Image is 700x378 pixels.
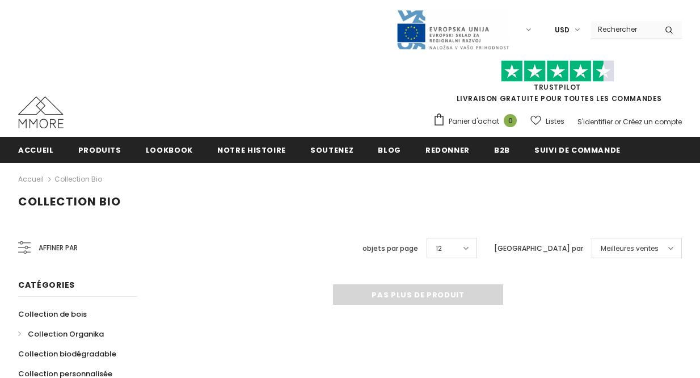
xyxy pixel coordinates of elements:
[577,117,613,127] a: S'identifier
[494,243,583,254] label: [GEOGRAPHIC_DATA] par
[433,65,682,103] span: LIVRAISON GRATUITE POUR TOUTES LES COMMANDES
[310,137,353,162] a: soutenez
[425,145,470,156] span: Redonner
[18,173,44,186] a: Accueil
[534,145,621,156] span: Suivi de commande
[433,113,522,130] a: Panier d'achat 0
[18,324,104,344] a: Collection Organika
[449,116,499,127] span: Panier d'achat
[18,344,116,364] a: Collection biodégradable
[396,24,509,34] a: Javni Razpis
[623,117,682,127] a: Créez un compte
[396,9,509,51] img: Javni Razpis
[146,145,193,156] span: Lookbook
[39,242,78,254] span: Affiner par
[18,145,54,156] span: Accueil
[425,137,470,162] a: Redonner
[78,145,121,156] span: Produits
[614,117,621,127] span: or
[28,329,104,339] span: Collection Organika
[501,60,614,82] img: Faites confiance aux étoiles pilotes
[54,174,102,184] a: Collection Bio
[362,243,418,254] label: objets par page
[18,304,87,324] a: Collection de bois
[217,137,286,162] a: Notre histoire
[146,137,193,162] a: Lookbook
[18,279,75,291] span: Catégories
[378,145,401,156] span: Blog
[504,114,517,127] span: 0
[534,82,581,92] a: TrustPilot
[310,145,353,156] span: soutenez
[18,194,121,209] span: Collection Bio
[534,137,621,162] a: Suivi de commande
[546,116,564,127] span: Listes
[378,137,401,162] a: Blog
[18,137,54,162] a: Accueil
[494,137,510,162] a: B2B
[494,145,510,156] span: B2B
[18,96,64,128] img: Cas MMORE
[530,111,564,131] a: Listes
[217,145,286,156] span: Notre histoire
[18,348,116,359] span: Collection biodégradable
[601,243,659,254] span: Meilleures ventes
[591,21,656,37] input: Search Site
[436,243,442,254] span: 12
[555,24,570,36] span: USD
[18,309,87,320] span: Collection de bois
[78,137,121,162] a: Produits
